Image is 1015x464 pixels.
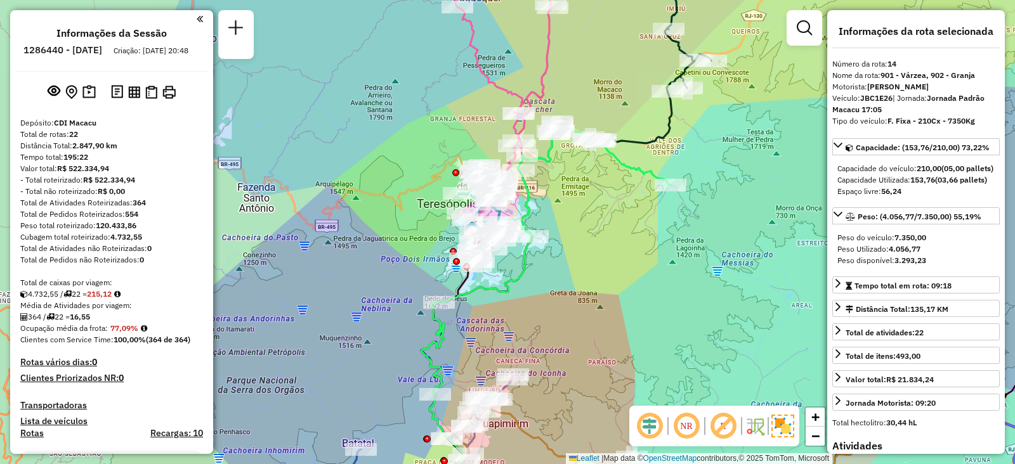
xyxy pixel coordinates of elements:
div: Peso disponível: [837,255,995,266]
strong: 0 [92,356,97,368]
div: 4.732,55 / 22 = [20,288,203,300]
strong: [PERSON_NAME] [867,82,929,91]
div: Criação: [DATE] 20:48 [108,45,193,56]
button: Logs desbloquear sessão [108,82,126,102]
div: Valor total: [20,163,203,174]
div: Map data © contributors,© 2025 TomTom, Microsoft [566,453,832,464]
div: Total de Pedidos Roteirizados: [20,209,203,220]
div: Valor total: [846,374,934,385]
strong: 2.847,90 km [72,141,117,150]
div: Peso: (4.056,77/7.350,00) 55,19% [832,227,1000,271]
strong: 30,44 hL [886,418,917,427]
div: Peso total roteirizado: [20,220,203,231]
a: Tempo total em rota: 09:18 [832,276,1000,293]
span: Ocultar NR [671,411,702,441]
div: Distância Total: [846,304,948,315]
a: Leaflet [569,454,599,463]
span: + [811,409,820,425]
strong: 22 [69,129,78,139]
strong: 16,55 [70,312,90,321]
span: | [601,454,603,463]
span: Exibir rótulo [708,411,738,441]
h4: Rotas vários dias: [20,357,203,368]
span: Ocupação média da frota: [20,323,108,333]
strong: 56,24 [881,186,901,196]
strong: 77,09% [110,323,138,333]
strong: R$ 522.334,94 [83,175,135,184]
span: Clientes com Service Time: [20,335,114,344]
div: Capacidade: (153,76/210,00) 73,22% [832,158,1000,202]
div: Total de Atividades não Roteirizadas: [20,243,203,254]
a: Distância Total:135,17 KM [832,300,1000,317]
a: Zoom in [806,408,825,427]
strong: R$ 522.334,94 [57,164,109,173]
strong: 0 [140,255,144,264]
strong: JBC1E26 [860,93,893,103]
span: − [811,428,820,444]
img: Teresópolis [464,221,480,237]
button: Imprimir Rotas [160,83,178,101]
a: Total de itens:493,00 [832,347,1000,364]
span: Peso do veículo: [837,233,926,242]
div: Total de Pedidos não Roteirizados: [20,254,203,266]
div: Total de caixas por viagem: [20,277,203,288]
a: Total de atividades:22 [832,323,1000,340]
div: Nome da rota: [832,70,1000,81]
div: Distância Total: [20,140,203,151]
strong: R$ 0,00 [98,186,125,196]
h6: 1286440 - [DATE] [23,44,102,56]
div: Veículo: [832,93,1000,115]
div: Cubagem total roteirizado: [20,231,203,243]
div: Capacidade Utilizada: [837,174,995,186]
strong: 22 [915,328,924,337]
div: - Total não roteirizado: [20,186,203,197]
em: Média calculada utilizando a maior ocupação (%Peso ou %Cubagem) de cada rota da sessão. Rotas cro... [141,325,147,332]
span: Total de atividades: [846,328,924,337]
strong: 364 [133,198,146,207]
h4: Rotas [20,428,44,439]
i: Cubagem total roteirizado [20,290,28,298]
div: Motorista: [832,81,1000,93]
a: Zoom out [806,427,825,446]
button: Centralizar mapa no depósito ou ponto de apoio [63,82,80,102]
strong: 493,00 [896,351,920,361]
div: Número da rota: [832,58,1000,70]
div: Média de Atividades por viagem: [20,300,203,311]
i: Total de rotas [46,313,55,321]
strong: 4.056,77 [889,244,920,254]
div: Jornada Motorista: 09:20 [846,397,936,409]
a: Clique aqui para minimizar o painel [197,11,203,26]
a: Exibir filtros [792,15,817,41]
div: Total hectolitro: [832,417,1000,429]
span: Tempo total em rota: 09:18 [855,281,952,290]
strong: 100,00% [114,335,146,344]
strong: 7.350,00 [894,233,926,242]
div: Depósito: [20,117,203,129]
i: Total de rotas [63,290,72,298]
button: Exibir sessão original [45,82,63,102]
strong: (364 de 364) [146,335,190,344]
h4: Informações da rota selecionada [832,25,1000,37]
strong: 120.433,86 [96,221,136,230]
strong: 3.293,23 [894,255,926,265]
strong: CDI Macacu [54,118,96,127]
div: Total de Atividades Roteirizadas: [20,197,203,209]
i: Meta Caixas/viagem: 217,20 Diferença: -2,08 [114,290,121,298]
span: | Jornada: [832,93,985,114]
strong: 215,12 [87,289,112,299]
img: Exibir/Ocultar setores [771,415,794,437]
button: Painel de Sugestão [80,82,98,102]
strong: 901 - Várzea, 902 - Granja [881,70,975,80]
strong: 210,00 [917,164,941,173]
strong: 0 [147,243,152,253]
div: Capacidade do veículo: [837,163,995,174]
strong: (05,00 pallets) [941,164,993,173]
h4: Lista de veículos [20,416,203,427]
div: Tempo total: [20,151,203,163]
div: Total de itens: [846,351,920,362]
div: 364 / 22 = [20,311,203,323]
div: Peso Utilizado: [837,243,995,255]
strong: 153,76 [910,175,935,184]
strong: 14 [887,59,896,68]
a: Jornada Motorista: 09:20 [832,394,1000,411]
